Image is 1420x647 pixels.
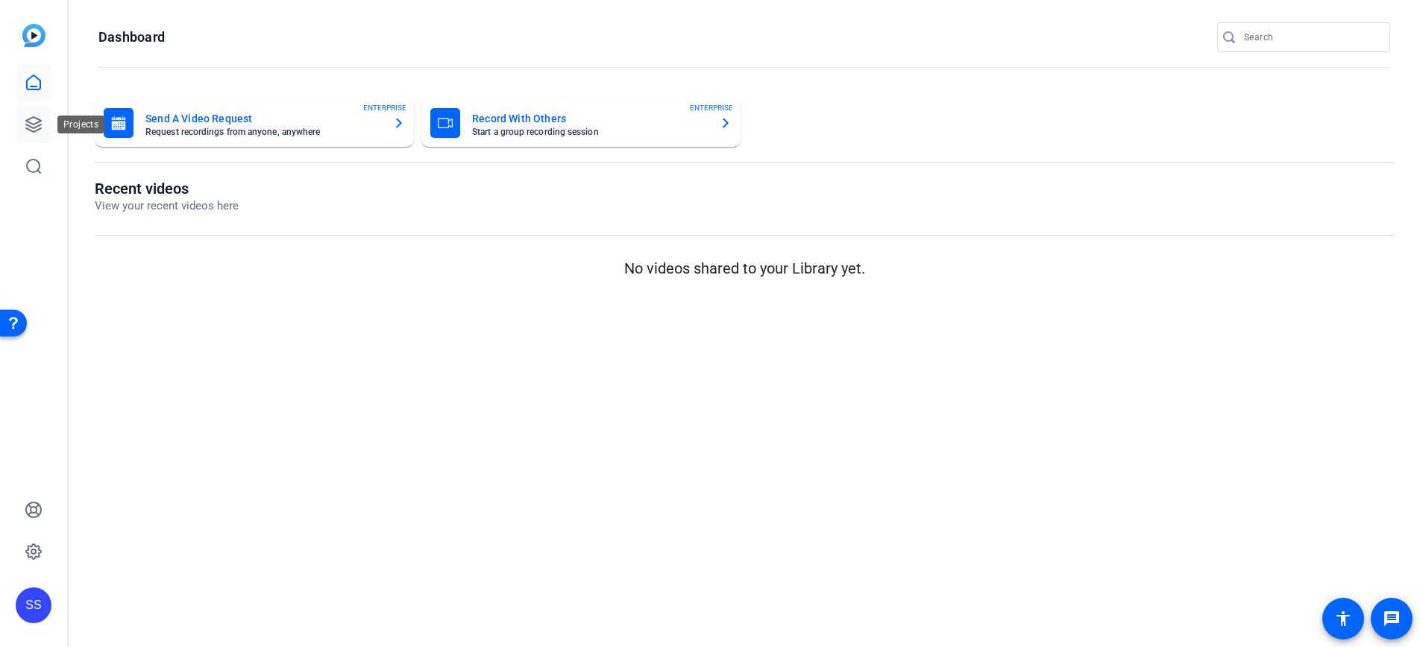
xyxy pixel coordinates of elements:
[1383,610,1401,628] mat-icon: message
[421,99,741,147] button: Record With OthersStart a group recording sessionENTERPRISE
[16,587,51,623] div: SS
[95,198,239,215] p: View your recent videos here
[98,28,165,46] h1: Dashboard
[145,110,381,127] mat-card-title: Send A Video Request
[1334,610,1352,628] mat-icon: accessibility
[690,102,733,113] span: ENTERPRISE
[95,99,414,147] button: Send A Video RequestRequest recordings from anyone, anywhereENTERPRISE
[145,127,381,136] mat-card-subtitle: Request recordings from anyone, anywhere
[57,116,104,133] div: Projects
[472,110,708,127] mat-card-title: Record With Others
[95,257,1394,280] p: No videos shared to your Library yet.
[22,24,45,47] img: blue-gradient.svg
[363,102,406,113] span: ENTERPRISE
[95,180,239,198] h1: Recent videos
[1244,28,1378,46] input: Search
[472,127,708,136] mat-card-subtitle: Start a group recording session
